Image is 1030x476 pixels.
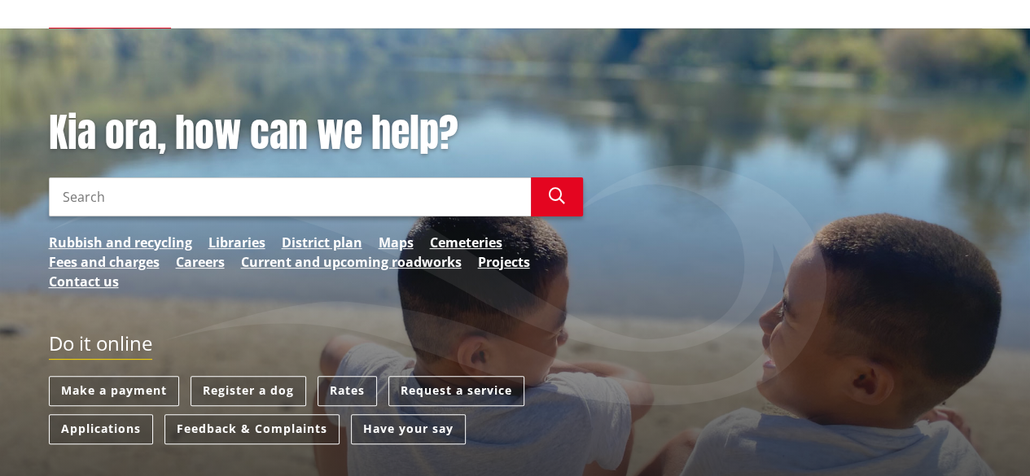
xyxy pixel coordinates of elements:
a: Libraries [208,233,265,252]
h1: Kia ora, how can we help? [49,110,583,157]
a: Applications [49,414,153,444]
a: Have your say [351,414,466,444]
a: Maps [379,233,414,252]
a: Request a service [388,376,524,406]
iframe: Messenger Launcher [955,408,1014,466]
a: Cemeteries [430,233,502,252]
a: Careers [176,252,225,272]
a: Projects [478,252,530,272]
a: Contact us [49,272,119,291]
a: Rubbish and recycling [49,233,192,252]
a: Rates [318,376,377,406]
a: Current and upcoming roadworks [241,252,462,272]
a: Register a dog [191,376,306,406]
h2: Do it online [49,332,152,360]
input: Search input [49,177,531,216]
a: Make a payment [49,376,179,406]
a: Feedback & Complaints [164,414,340,444]
a: District plan [282,233,362,252]
a: Fees and charges [49,252,160,272]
